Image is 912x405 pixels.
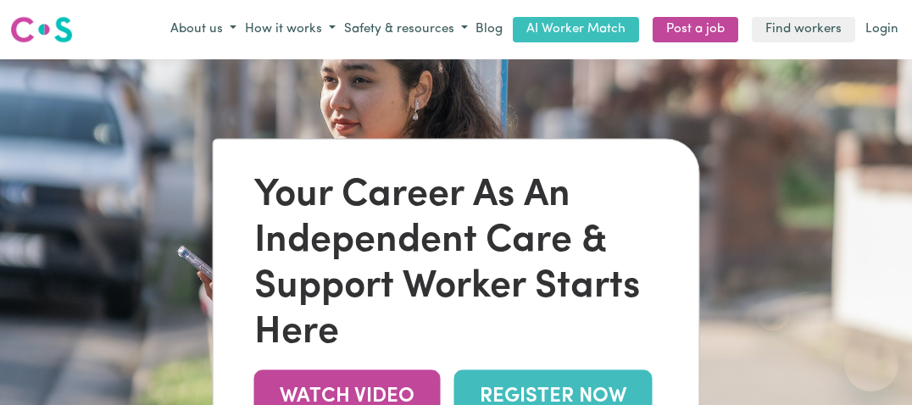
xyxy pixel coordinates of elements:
button: Safety & resources [340,16,472,44]
button: About us [166,16,241,44]
a: Login [862,17,902,43]
img: Careseekers logo [10,14,73,45]
div: Your Career As An Independent Care & Support Worker Starts Here [254,173,659,356]
a: Post a job [653,17,738,43]
iframe: Close message [756,297,790,330]
iframe: Button to launch messaging window [844,337,898,391]
a: Find workers [752,17,855,43]
a: AI Worker Match [513,17,639,43]
a: Blog [472,17,506,43]
button: How it works [241,16,340,44]
a: Careseekers logo [10,10,73,49]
